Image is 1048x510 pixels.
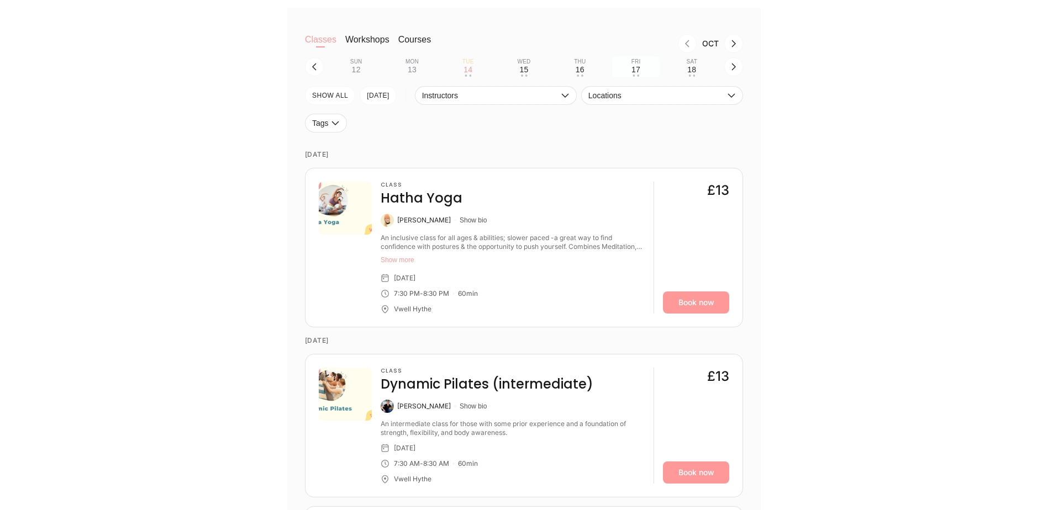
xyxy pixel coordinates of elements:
button: Courses [398,34,431,56]
div: [DATE] [394,444,415,453]
div: Vwell Hythe [394,475,431,484]
div: • • [633,75,639,77]
div: £13 [707,182,729,199]
button: SHOW All [305,86,355,105]
a: Book now [663,291,729,314]
div: 15 [519,65,528,74]
div: • • [688,75,695,77]
div: 60 min [458,459,478,468]
div: Fri [631,59,641,65]
time: [DATE] [305,141,743,168]
div: • • [520,75,527,77]
div: [PERSON_NAME] [397,402,451,411]
div: • • [465,75,471,77]
button: Classes [305,34,336,56]
h4: Dynamic Pilates (intermediate) [381,375,593,393]
span: Instructors [422,91,559,100]
button: Next month, Nov [724,34,743,53]
div: [DATE] [394,274,415,283]
span: Tags [312,119,329,127]
button: Workshops [345,34,389,56]
div: - [420,289,423,298]
button: Show bio [460,216,487,225]
div: An inclusive class for all ages & abilities; slower paced -a great way to find confidence with po... [381,233,645,251]
div: 18 [687,65,696,74]
div: 12 [352,65,361,74]
span: Locations [588,91,725,100]
div: 13 [408,65,417,74]
button: Locations [581,86,743,105]
button: Previous month, Sep [678,34,697,53]
div: Mon [405,59,419,65]
img: Svenja O'Connor [381,400,394,413]
img: Kate Alexander [381,214,394,227]
h3: Class [381,182,462,188]
a: Book now [663,461,729,484]
div: 17 [631,65,640,74]
div: 14 [464,65,472,74]
button: Instructors [415,86,577,105]
div: 60 min [458,289,478,298]
h4: Hatha Yoga [381,189,462,207]
div: An intermediate class for those with some prior experience and a foundation of strength, flexibil... [381,419,645,437]
div: £13 [707,368,729,385]
h3: Class [381,368,593,374]
time: [DATE] [305,327,743,354]
div: 16 [576,65,584,74]
div: [PERSON_NAME] [397,216,451,225]
img: 53d83a91-d805-44ac-b3fe-e193bac87da4.png [319,182,372,235]
div: Sat [687,59,697,65]
div: - [420,459,423,468]
button: Show bio [460,402,487,411]
div: 7:30 PM [394,289,420,298]
div: Tue [462,59,474,65]
button: Show more [381,256,645,264]
div: Vwell Hythe [394,305,431,314]
div: 8:30 AM [423,459,449,468]
div: Sun [350,59,362,65]
button: Tags [305,114,347,132]
nav: Month switch [449,34,743,53]
button: [DATE] [360,86,397,105]
div: • • [577,75,583,77]
div: Month Oct [697,39,724,48]
div: 8:30 PM [423,289,449,298]
div: 7:30 AM [394,459,420,468]
div: Thu [574,59,586,65]
img: ae0a0597-cc0d-4c1f-b89b-51775b502e7a.png [319,368,372,421]
div: Wed [517,59,530,65]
